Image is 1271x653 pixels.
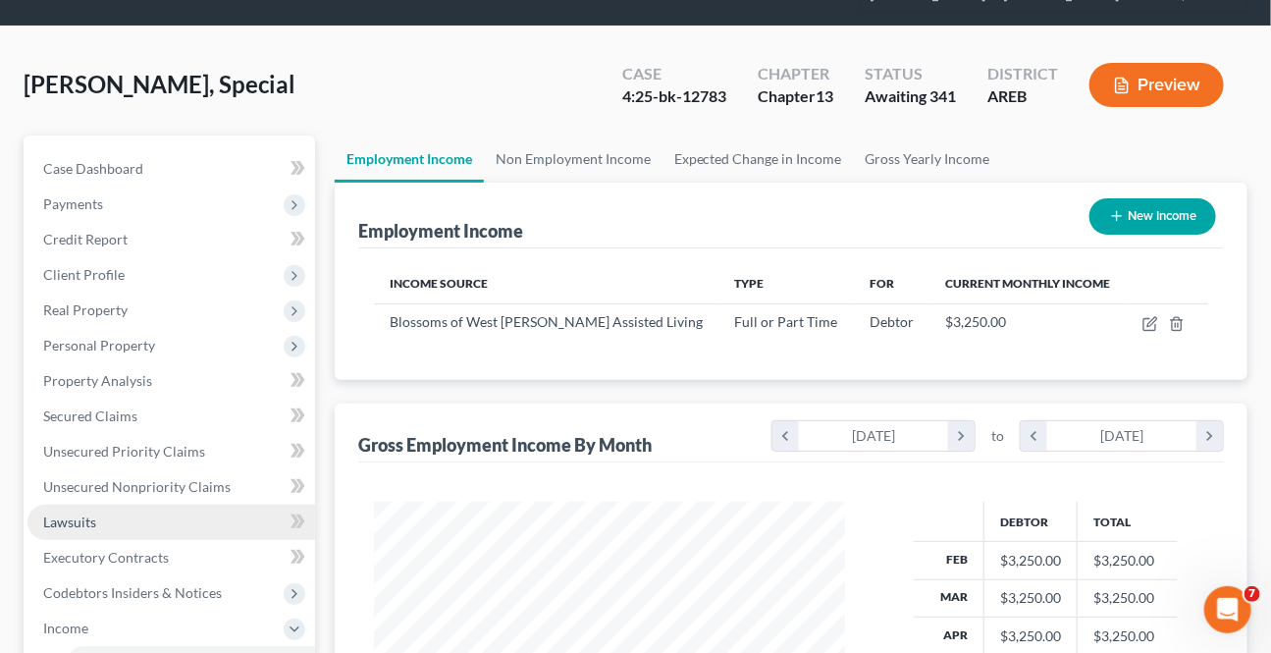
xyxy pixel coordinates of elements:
[914,542,984,579] th: Feb
[43,231,128,247] span: Credit Report
[390,276,488,291] span: Income Source
[622,85,726,108] div: 4:25-bk-12783
[758,63,833,85] div: Chapter
[43,372,152,389] span: Property Analysis
[865,85,956,108] div: Awaiting 341
[948,421,975,451] i: chevron_right
[865,63,956,85] div: Status
[43,620,88,636] span: Income
[1089,63,1224,107] button: Preview
[27,399,315,434] a: Secured Claims
[1245,586,1260,602] span: 7
[987,85,1058,108] div: AREB
[27,540,315,575] a: Executory Contracts
[24,70,295,98] span: [PERSON_NAME], Special
[735,276,765,291] span: Type
[758,85,833,108] div: Chapter
[914,579,984,617] th: Mar
[1000,626,1061,646] div: $3,250.00
[335,136,484,183] a: Employment Income
[43,160,143,177] span: Case Dashboard
[1089,198,1216,235] button: New Income
[799,421,949,451] div: [DATE]
[43,408,137,424] span: Secured Claims
[735,313,838,330] span: Full or Part Time
[27,222,315,257] a: Credit Report
[622,63,726,85] div: Case
[1021,421,1047,451] i: chevron_left
[43,195,103,212] span: Payments
[43,443,205,460] span: Unsecured Priority Claims
[27,469,315,505] a: Unsecured Nonpriority Claims
[43,301,128,318] span: Real Property
[772,421,799,451] i: chevron_left
[1000,588,1061,608] div: $3,250.00
[1204,586,1251,633] iframe: Intercom live chat
[816,86,833,105] span: 13
[390,313,703,330] span: Blossoms of West [PERSON_NAME] Assisted Living
[1196,421,1223,451] i: chevron_right
[1047,421,1197,451] div: [DATE]
[870,313,914,330] span: Debtor
[27,505,315,540] a: Lawsuits
[984,502,1078,541] th: Debtor
[1000,551,1061,571] div: $3,250.00
[43,584,222,601] span: Codebtors Insiders & Notices
[1078,502,1178,541] th: Total
[945,276,1110,291] span: Current Monthly Income
[43,337,155,354] span: Personal Property
[854,136,1002,183] a: Gross Yearly Income
[43,266,125,283] span: Client Profile
[987,63,1058,85] div: District
[43,514,96,530] span: Lawsuits
[1078,542,1178,579] td: $3,250.00
[991,426,1004,446] span: to
[43,549,169,566] span: Executory Contracts
[358,433,652,457] div: Gross Employment Income By Month
[1078,579,1178,617] td: $3,250.00
[484,136,662,183] a: Non Employment Income
[945,313,1006,330] span: $3,250.00
[662,136,854,183] a: Expected Change in Income
[870,276,894,291] span: For
[358,219,523,243] div: Employment Income
[27,151,315,187] a: Case Dashboard
[27,434,315,469] a: Unsecured Priority Claims
[43,478,231,495] span: Unsecured Nonpriority Claims
[27,363,315,399] a: Property Analysis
